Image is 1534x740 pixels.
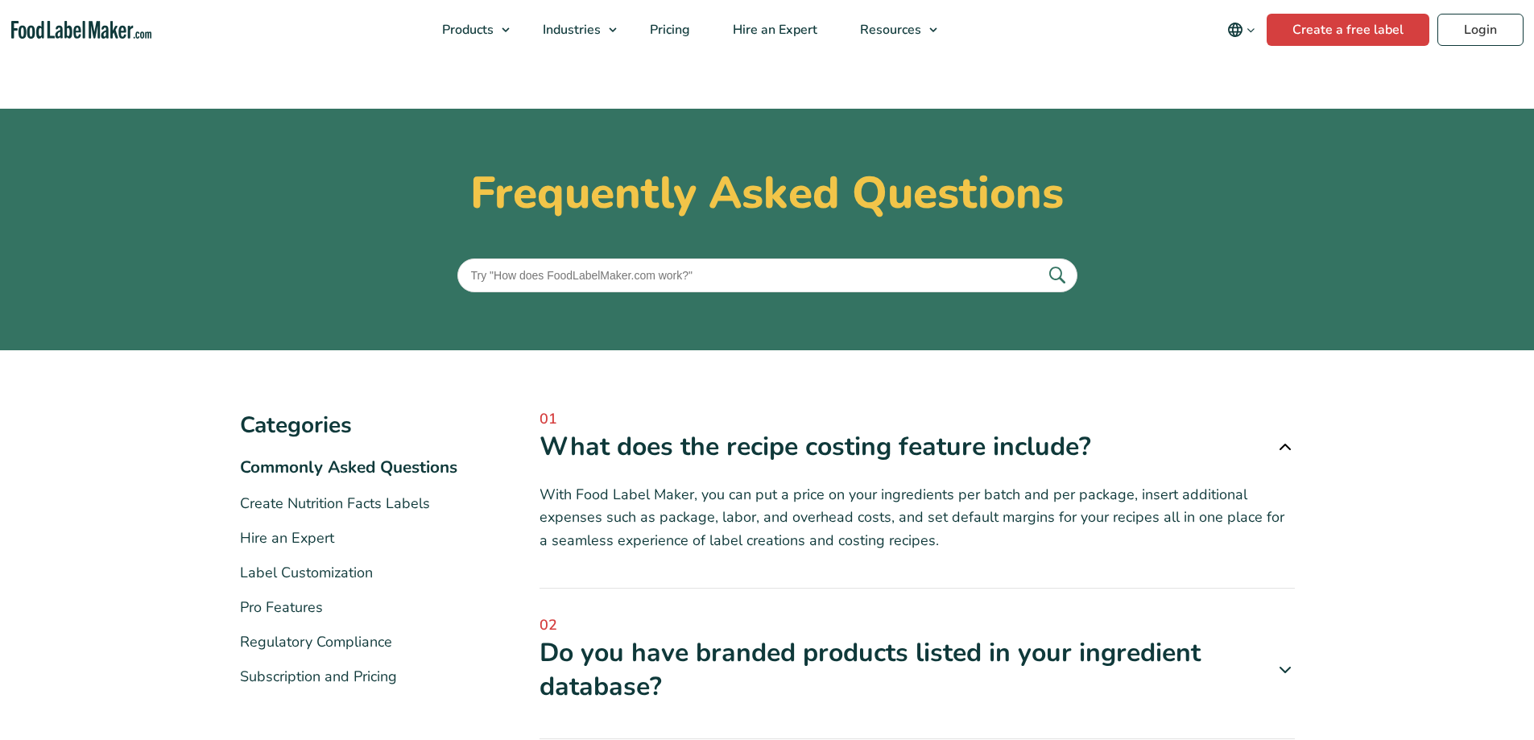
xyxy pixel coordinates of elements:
span: 01 [540,408,1295,430]
a: Food Label Maker homepage [11,21,151,39]
a: Regulatory Compliance [240,632,392,651]
span: Hire an Expert [728,21,819,39]
button: Change language [1216,14,1267,46]
a: Subscription and Pricing [240,667,397,686]
span: Pricing [645,21,692,39]
a: Pro Features [240,597,323,617]
a: Create a free label [1267,14,1429,46]
div: What does the recipe costing feature include? [540,430,1295,464]
a: 01 What does the recipe costing feature include? [540,408,1295,464]
a: Label Customization [240,563,373,582]
li: Commonly Asked Questions [240,455,492,480]
h3: Categories [240,408,492,442]
h1: Frequently Asked Questions [240,167,1295,220]
a: Login [1437,14,1524,46]
span: Industries [538,21,602,39]
a: 02 Do you have branded products listed in your ingredient database? [540,614,1295,703]
a: Create Nutrition Facts Labels [240,494,430,513]
span: Resources [855,21,923,39]
div: Do you have branded products listed in your ingredient database? [540,636,1295,703]
p: With Food Label Maker, you can put a price on your ingredients per batch and per package, insert ... [540,483,1295,552]
a: Hire an Expert [240,528,334,548]
span: 02 [540,614,1295,636]
input: Try "How does FoodLabelMaker.com work?" [457,258,1077,292]
span: Products [437,21,495,39]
